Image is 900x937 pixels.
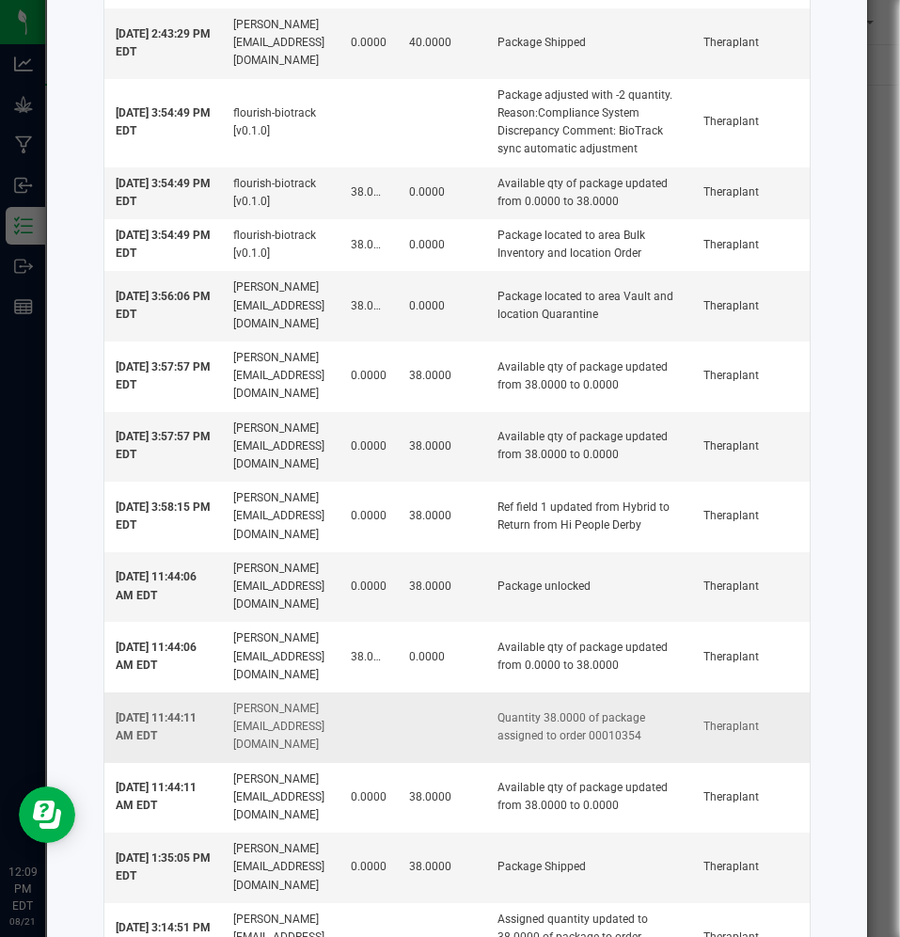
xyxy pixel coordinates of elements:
td: 0.0000 [398,271,486,341]
td: Package located to area Bulk Inventory and location Order [486,219,692,271]
td: Theraplant [692,271,810,341]
td: Theraplant [692,482,810,552]
td: Ref field 1 updated from Hybrid to Return from Hi People Derby [486,482,692,552]
td: 38.0000 [339,167,399,219]
td: 0.0000 [398,219,486,271]
td: Theraplant [692,763,810,834]
td: flourish-biotrack [v0.1.0] [222,167,339,219]
td: flourish-biotrack [v0.1.0] [222,219,339,271]
td: Package Shipped [486,833,692,903]
td: Package Shipped [486,8,692,79]
td: 0.0000 [339,833,399,903]
td: 0.0000 [398,622,486,692]
td: [PERSON_NAME][EMAIL_ADDRESS][DOMAIN_NAME] [222,552,339,623]
span: [DATE] 11:44:11 AM EDT [116,711,197,742]
td: 38.0000 [398,482,486,552]
span: [DATE] 3:54:49 PM EDT [116,177,211,208]
td: Theraplant [692,552,810,623]
span: [DATE] 3:54:49 PM EDT [116,106,211,137]
span: [DATE] 3:57:57 PM EDT [116,430,211,461]
span: [DATE] 3:58:15 PM EDT [116,500,211,532]
td: Theraplant [692,219,810,271]
td: 0.0000 [339,482,399,552]
td: 38.0000 [398,763,486,834]
td: 38.0000 [339,271,399,341]
span: [DATE] 11:44:11 AM EDT [116,781,197,812]
td: Available qty of package updated from 38.0000 to 0.0000 [486,412,692,483]
td: 0.0000 [339,763,399,834]
iframe: Resource center [19,786,75,843]
td: Available qty of package updated from 0.0000 to 38.0000 [486,622,692,692]
td: Package located to area Vault and location Quarantine [486,271,692,341]
td: 38.0000 [339,622,399,692]
td: Package adjusted with -2 quantity. Reason:Compliance System Discrepancy Comment: BioTrack sync au... [486,79,692,167]
span: [DATE] 3:57:57 PM EDT [116,360,211,391]
td: flourish-biotrack [v0.1.0] [222,79,339,167]
td: [PERSON_NAME][EMAIL_ADDRESS][DOMAIN_NAME] [222,763,339,834]
td: 38.0000 [398,552,486,623]
td: 0.0000 [339,8,399,79]
td: [PERSON_NAME][EMAIL_ADDRESS][DOMAIN_NAME] [222,412,339,483]
td: [PERSON_NAME][EMAIL_ADDRESS][DOMAIN_NAME] [222,692,339,763]
td: Theraplant [692,833,810,903]
td: 0.0000 [398,167,486,219]
td: 0.0000 [339,412,399,483]
span: [DATE] 11:44:06 AM EDT [116,641,197,672]
span: [DATE] 3:56:06 PM EDT [116,290,211,321]
td: 40.0000 [398,8,486,79]
span: [DATE] 11:44:06 AM EDT [116,570,197,601]
td: [PERSON_NAME][EMAIL_ADDRESS][DOMAIN_NAME] [222,622,339,692]
td: Available qty of package updated from 38.0000 to 0.0000 [486,763,692,834]
td: Theraplant [692,341,810,412]
td: Theraplant [692,412,810,483]
td: [PERSON_NAME][EMAIL_ADDRESS][DOMAIN_NAME] [222,341,339,412]
td: Available qty of package updated from 0.0000 to 38.0000 [486,167,692,219]
td: 0.0000 [339,552,399,623]
td: Quantity 38.0000 of package assigned to order 00010354 [486,692,692,763]
td: Theraplant [692,167,810,219]
td: [PERSON_NAME][EMAIL_ADDRESS][DOMAIN_NAME] [222,482,339,552]
td: Theraplant [692,79,810,167]
td: [PERSON_NAME][EMAIL_ADDRESS][DOMAIN_NAME] [222,833,339,903]
span: [DATE] 3:54:49 PM EDT [116,229,211,260]
td: 38.0000 [398,412,486,483]
td: 38.0000 [398,341,486,412]
td: Theraplant [692,8,810,79]
td: Package unlocked [486,552,692,623]
td: Available qty of package updated from 38.0000 to 0.0000 [486,341,692,412]
td: 38.0000 [339,219,399,271]
td: Theraplant [692,622,810,692]
td: [PERSON_NAME][EMAIL_ADDRESS][DOMAIN_NAME] [222,271,339,341]
td: 38.0000 [398,833,486,903]
span: [DATE] 1:35:05 PM EDT [116,851,211,882]
td: 0.0000 [339,341,399,412]
td: [PERSON_NAME][EMAIL_ADDRESS][DOMAIN_NAME] [222,8,339,79]
span: [DATE] 2:43:29 PM EDT [116,27,211,58]
td: Theraplant [692,692,810,763]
